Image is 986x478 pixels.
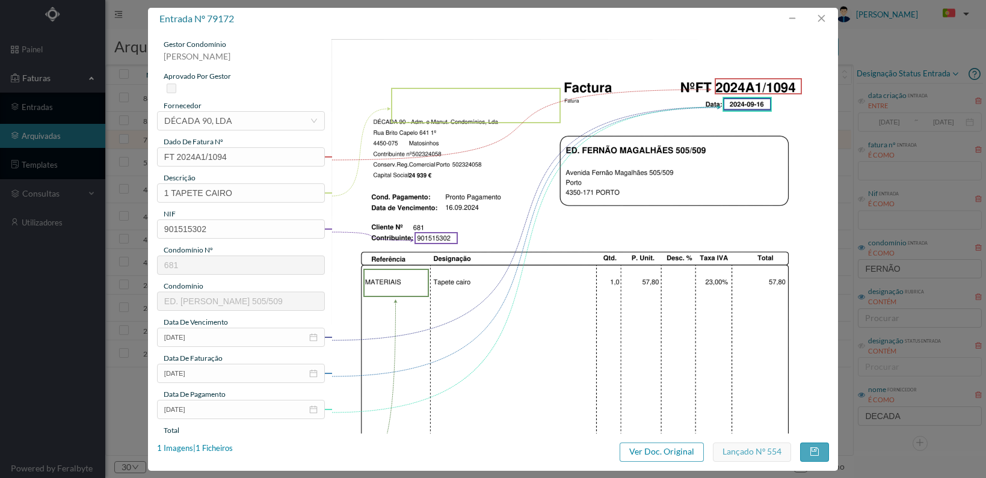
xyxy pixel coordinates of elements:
span: data de pagamento [164,390,226,399]
div: 1 Imagens | 1 Ficheiros [157,443,233,455]
i: icon: calendar [309,369,318,378]
i: icon: calendar [309,333,318,342]
span: descrição [164,173,196,182]
span: condomínio nº [164,245,213,254]
span: data de vencimento [164,317,228,326]
span: NIF [164,209,176,218]
span: fornecedor [164,101,202,110]
div: DÉCADA 90, LDA [164,112,232,130]
span: condomínio [164,281,203,290]
i: icon: down [310,117,318,124]
span: data de faturação [164,354,223,363]
span: entrada nº 79172 [159,13,234,24]
span: dado de fatura nº [164,137,223,146]
button: PT [933,4,974,23]
span: aprovado por gestor [164,72,231,81]
div: [PERSON_NAME] [157,50,325,71]
button: Lançado nº 554 [713,443,791,462]
span: total [164,426,179,435]
button: Ver Doc. Original [620,443,704,462]
i: icon: calendar [309,405,318,414]
span: gestor condomínio [164,40,226,49]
